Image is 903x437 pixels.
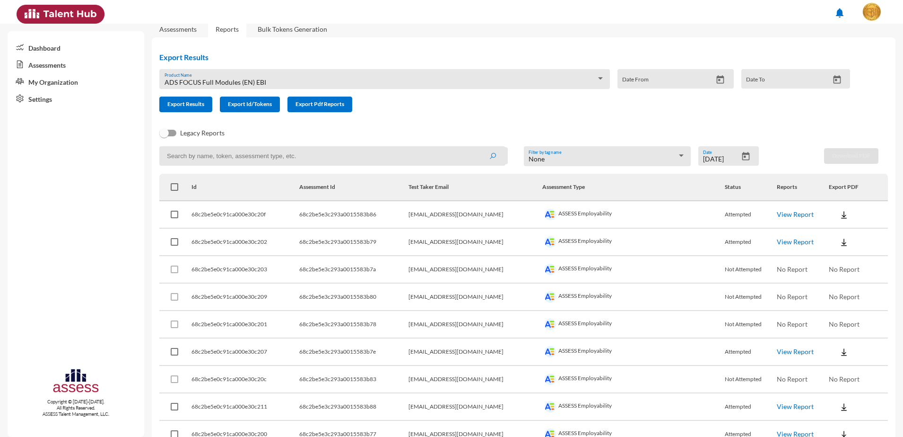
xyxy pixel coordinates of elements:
span: No Report [777,375,807,383]
th: Id [191,174,299,201]
td: Attempted [725,201,777,229]
td: Not Attempted [725,256,777,284]
th: Reports [777,174,829,201]
td: [EMAIL_ADDRESS][DOMAIN_NAME] [408,339,542,366]
td: 68c2be5e0c91ca000e30c203 [191,256,299,284]
a: Reports [208,18,246,41]
a: My Organization [8,73,144,90]
input: Search by name, token, assessment type, etc. [159,146,505,166]
td: 68c2be5e3c293a0015583b86 [299,201,408,229]
td: 68c2be5e3c293a0015583b7a [299,256,408,284]
mat-icon: notifications [834,7,845,18]
a: Bulk Tokens Generation [250,18,335,41]
th: Status [725,174,777,201]
img: assesscompany-logo.png [52,367,100,397]
td: Attempted [725,229,777,256]
a: Assessments [8,56,144,73]
button: Export Id/Tokens [220,97,280,112]
td: [EMAIL_ADDRESS][DOMAIN_NAME] [408,201,542,229]
td: 68c2be5e0c91ca000e30c20f [191,201,299,229]
td: [EMAIL_ADDRESS][DOMAIN_NAME] [408,256,542,284]
span: No Report [829,375,860,383]
a: Dashboard [8,39,144,56]
a: View Report [777,402,814,410]
td: Not Attempted [725,366,777,393]
td: Attempted [725,339,777,366]
a: View Report [777,348,814,356]
span: No Report [777,265,807,273]
td: 68c2be5e0c91ca000e30c202 [191,229,299,256]
span: No Report [829,320,860,328]
td: 68c2be5e3c293a0015583b79 [299,229,408,256]
td: ASSESS Employability [542,366,724,393]
span: Legacy Reports [180,127,225,139]
button: Open calendar [712,75,729,85]
td: [EMAIL_ADDRESS][DOMAIN_NAME] [408,311,542,339]
button: Open calendar [738,152,754,161]
td: ASSESS Employability [542,284,724,311]
a: View Report [777,238,814,246]
td: 68c2be5e3c293a0015583b7e [299,339,408,366]
td: Not Attempted [725,311,777,339]
td: [EMAIL_ADDRESS][DOMAIN_NAME] [408,284,542,311]
td: 68c2be5e0c91ca000e30c209 [191,284,299,311]
button: Export Results [159,97,212,112]
td: [EMAIL_ADDRESS][DOMAIN_NAME] [408,393,542,421]
a: Assessments [159,25,197,33]
a: View Report [777,210,814,218]
span: Export Id/Tokens [228,100,272,107]
td: ASSESS Employability [542,229,724,256]
button: Download PDF [824,148,878,164]
button: Open calendar [829,75,845,85]
td: [EMAIL_ADDRESS][DOMAIN_NAME] [408,229,542,256]
span: No Report [777,293,807,301]
span: ADS FOCUS Full Modules (EN) EBI [165,78,266,86]
button: Export Pdf Reports [287,97,352,112]
th: Assessment Type [542,174,724,201]
span: Export Pdf Reports [295,100,344,107]
td: 68c2be5e3c293a0015583b78 [299,311,408,339]
span: No Report [829,293,860,301]
span: None [529,155,545,163]
td: Not Attempted [725,284,777,311]
span: No Report [777,320,807,328]
td: 68c2be5e0c91ca000e30c211 [191,393,299,421]
td: ASSESS Employability [542,256,724,284]
a: Settings [8,90,144,107]
th: Export PDF [829,174,888,201]
td: 68c2be5e3c293a0015583b88 [299,393,408,421]
th: Test Taker Email [408,174,542,201]
span: Export Results [167,100,204,107]
span: No Report [829,265,860,273]
td: ASSESS Employability [542,339,724,366]
th: Assessment Id [299,174,408,201]
td: 68c2be5e0c91ca000e30c207 [191,339,299,366]
h2: Export Results [159,53,858,62]
td: 68c2be5e0c91ca000e30c20c [191,366,299,393]
td: ASSESS Employability [542,311,724,339]
td: 68c2be5e0c91ca000e30c201 [191,311,299,339]
td: ASSESS Employability [542,393,724,421]
td: [EMAIL_ADDRESS][DOMAIN_NAME] [408,366,542,393]
td: 68c2be5e3c293a0015583b80 [299,284,408,311]
span: Download PDF [832,152,870,159]
td: Attempted [725,393,777,421]
p: Copyright © [DATE]-[DATE]. All Rights Reserved. ASSESS Talent Management, LLC. [8,399,144,417]
td: 68c2be5e3c293a0015583b83 [299,366,408,393]
td: ASSESS Employability [542,201,724,229]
